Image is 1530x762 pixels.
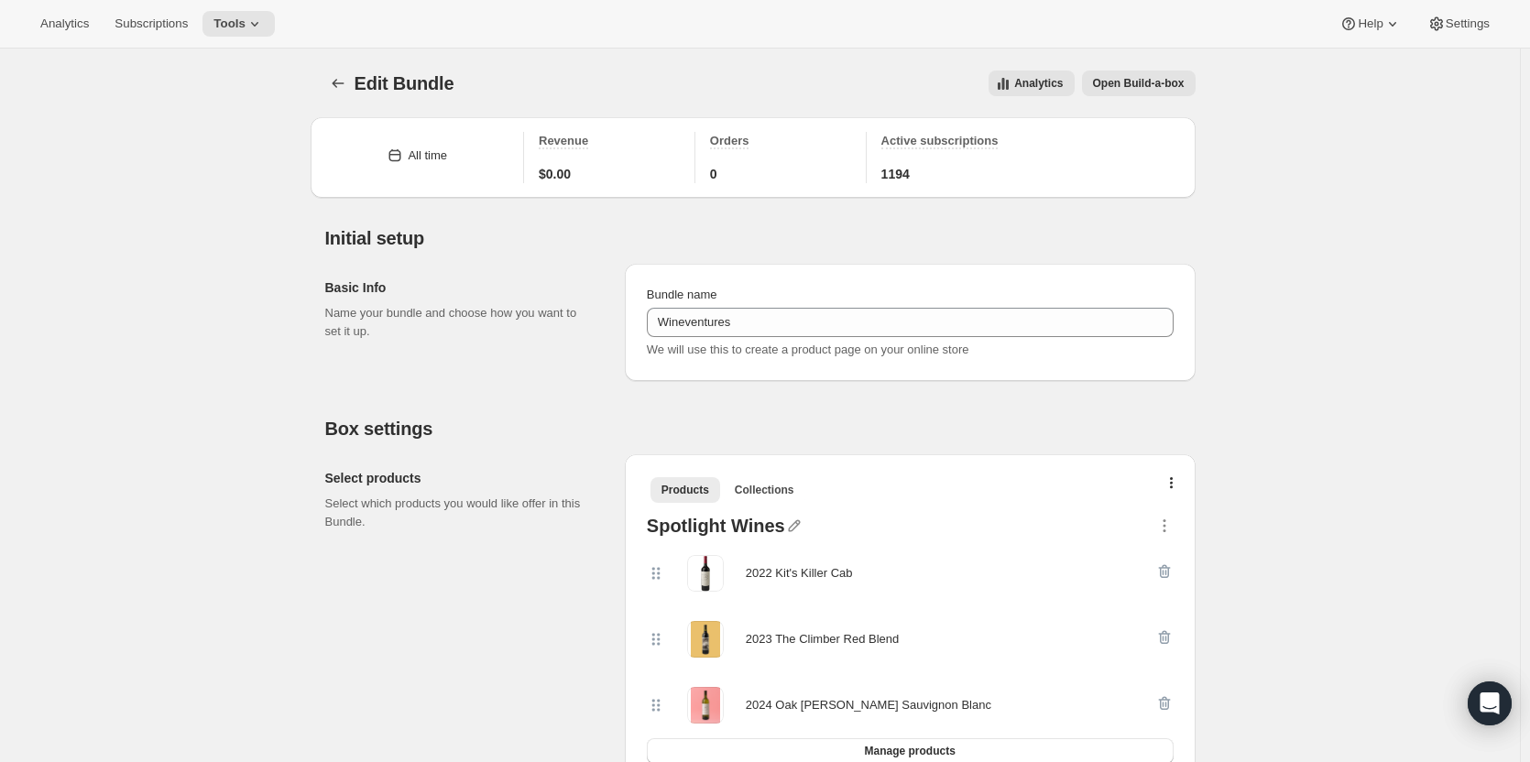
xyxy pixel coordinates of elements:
[746,564,853,582] div: 2022 Kit's Killer Cab
[746,630,899,648] div: 2023 The Climber Red Blend
[735,483,794,497] span: Collections
[1446,16,1490,31] span: Settings
[213,16,246,31] span: Tools
[1093,76,1185,91] span: Open Build-a-box
[1358,16,1382,31] span: Help
[746,696,991,714] div: 2024 Oak [PERSON_NAME] Sauvignon Blanc
[989,71,1074,96] button: View all analytics related to this specific bundles, within certain timeframes
[1416,11,1501,37] button: Settings
[1014,76,1063,91] span: Analytics
[864,744,955,758] span: Manage products
[661,483,709,497] span: Products
[325,418,1196,440] h2: Box settings
[539,165,571,183] span: $0.00
[325,469,596,487] h2: Select products
[104,11,199,37] button: Subscriptions
[881,165,910,183] span: 1194
[1468,681,1512,725] div: Open Intercom Messenger
[647,308,1174,337] input: ie. Smoothie box
[355,73,454,93] span: Edit Bundle
[325,71,351,96] button: Bundles
[40,16,89,31] span: Analytics
[539,134,588,147] span: Revenue
[325,495,596,531] p: Select which products you would like offer in this Bundle.
[202,11,275,37] button: Tools
[29,11,100,37] button: Analytics
[1082,71,1196,96] button: View links to open the build-a-box on the online store
[1328,11,1412,37] button: Help
[325,227,1196,249] h2: Initial setup
[647,343,969,356] span: We will use this to create a product page on your online store
[408,147,447,165] div: All time
[325,304,596,341] p: Name your bundle and choose how you want to set it up.
[647,288,717,301] span: Bundle name
[710,165,717,183] span: 0
[325,278,596,297] h2: Basic Info
[647,517,785,540] div: Spotlight Wines
[881,134,999,147] span: Active subscriptions
[115,16,188,31] span: Subscriptions
[710,134,749,147] span: Orders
